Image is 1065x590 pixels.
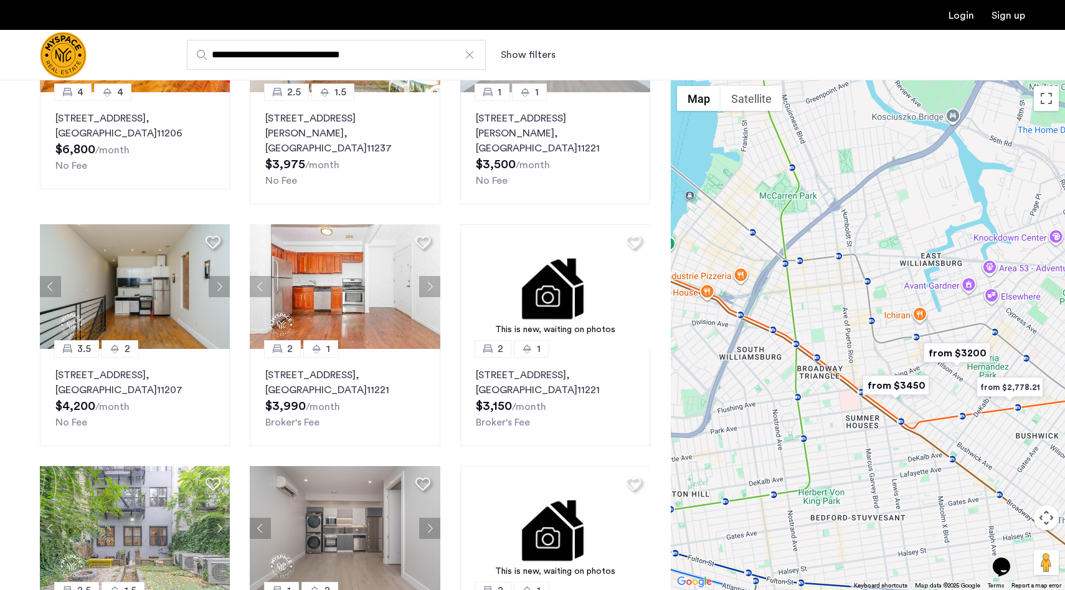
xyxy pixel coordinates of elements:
button: Next apartment [209,518,230,539]
img: 1.gif [460,224,651,349]
a: 21[STREET_ADDRESS], [GEOGRAPHIC_DATA]11221Broker's Fee [250,349,440,446]
span: 1 [326,341,330,356]
button: Show or hide filters [501,47,556,62]
a: 21[STREET_ADDRESS], [GEOGRAPHIC_DATA]11221Broker's Fee [460,349,650,446]
span: $3,990 [265,400,306,412]
button: Previous apartment [40,276,61,297]
button: Keyboard shortcuts [854,581,907,590]
a: Report a map error [1011,581,1061,590]
span: 2.5 [287,85,301,100]
a: 3.52[STREET_ADDRESS], [GEOGRAPHIC_DATA]11207No Fee [40,349,230,446]
div: from $3200 [919,339,995,367]
a: 2.51.5[STREET_ADDRESS][PERSON_NAME], [GEOGRAPHIC_DATA]11237No Fee [250,92,440,204]
sub: /month [95,402,130,412]
div: This is new, waiting on photos [466,565,645,578]
input: Apartment Search [187,40,486,70]
span: 2 [498,341,503,356]
span: 3.5 [77,341,91,356]
a: Cazamio Logo [40,32,87,79]
span: 1 [535,85,539,100]
span: 2 [287,341,293,356]
span: $4,200 [55,400,95,412]
span: No Fee [476,176,508,186]
a: This is new, waiting on photos [460,224,651,349]
sub: /month [95,145,130,155]
a: Registration [992,11,1025,21]
span: No Fee [265,176,297,186]
p: [STREET_ADDRESS][PERSON_NAME] 11237 [265,111,424,156]
p: [STREET_ADDRESS] 11221 [476,368,635,397]
span: 4 [77,85,83,100]
button: Previous apartment [40,518,61,539]
span: 4 [117,85,123,100]
button: Map camera controls [1034,505,1059,530]
img: 1996_638536587704050597.png [40,224,230,349]
sub: /month [516,160,550,170]
button: Next apartment [419,518,440,539]
span: $3,150 [476,400,512,412]
button: Next apartment [209,276,230,297]
button: Show satellite imagery [721,86,782,111]
button: Previous apartment [250,518,271,539]
span: 2 [125,341,130,356]
sub: /month [305,160,339,170]
span: 1 [537,341,541,356]
img: 8515455b-be52-4141-8a40-4c35d33cf98b_638720400876696212.jpeg [250,224,440,349]
button: Show street map [677,86,721,111]
span: Map data ©2025 Google [915,583,980,589]
span: No Fee [55,417,87,427]
p: [STREET_ADDRESS] 11221 [265,368,424,397]
p: [STREET_ADDRESS] 11206 [55,111,214,141]
span: No Fee [55,161,87,171]
a: Login [949,11,974,21]
div: from $2,778.21 [972,373,1048,401]
span: $3,500 [476,158,516,171]
span: 1.5 [334,85,346,100]
span: $3,975 [265,158,305,171]
a: 11[STREET_ADDRESS][PERSON_NAME], [GEOGRAPHIC_DATA]11221No Fee [460,92,650,204]
button: Toggle fullscreen view [1034,86,1059,111]
p: [STREET_ADDRESS] 11207 [55,368,214,397]
a: Open this area in Google Maps (opens a new window) [674,574,715,590]
span: $6,800 [55,143,95,156]
a: Terms (opens in new tab) [988,581,1004,590]
div: This is new, waiting on photos [466,323,645,336]
iframe: chat widget [988,540,1028,578]
span: Broker's Fee [265,417,319,427]
sub: /month [306,402,340,412]
div: from $3450 [858,371,934,399]
p: [STREET_ADDRESS][PERSON_NAME] 11221 [476,111,635,156]
span: Broker's Fee [476,417,530,427]
a: 44[STREET_ADDRESS], [GEOGRAPHIC_DATA]11206No Fee [40,92,230,189]
img: logo [40,32,87,79]
img: Google [674,574,715,590]
span: 1 [498,85,501,100]
button: Drag Pegman onto the map to open Street View [1034,550,1059,575]
button: Previous apartment [250,276,271,297]
button: Next apartment [419,276,440,297]
sub: /month [512,402,546,412]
